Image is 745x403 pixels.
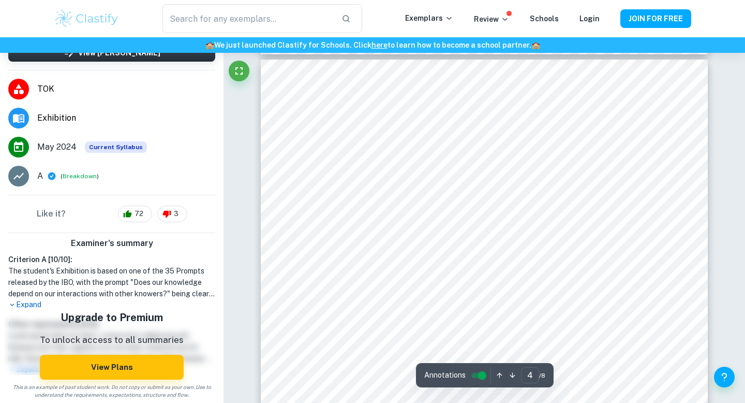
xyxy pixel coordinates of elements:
button: View [PERSON_NAME] [8,44,215,62]
button: Help and Feedback [714,367,735,387]
p: A [37,170,43,182]
p: Expand [8,299,215,310]
span: 3 [168,209,184,219]
h5: Upgrade to Premium [40,310,184,325]
p: Review [474,13,509,25]
span: Annotations [424,370,466,381]
button: Fullscreen [229,61,249,81]
button: View Plans [40,355,184,380]
button: Breakdown [63,171,97,181]
div: 3 [157,206,187,222]
p: To unlock access to all summaries [40,334,184,347]
h6: View [PERSON_NAME] [78,47,160,59]
div: 72 [118,206,152,222]
span: ( ) [61,171,99,181]
h6: We just launched Clastify for Schools. Click to learn how to become a school partner. [2,39,743,51]
button: JOIN FOR FREE [620,9,691,28]
span: Current Syllabus [85,141,147,153]
span: Exhibition [37,112,215,124]
h6: Examiner's summary [4,237,219,250]
h6: Like it? [37,208,66,220]
a: here [371,41,388,49]
span: This is an example of past student work. Do not copy or submit as your own. Use to understand the... [4,383,219,399]
span: / 8 [539,371,545,380]
span: TOK [37,83,215,95]
div: This exemplar is based on the current syllabus. Feel free to refer to it for inspiration/ideas wh... [85,141,147,153]
a: Schools [530,15,559,23]
span: 🏫 [531,41,540,49]
input: Search for any exemplars... [162,4,333,33]
span: May 2024 [37,141,77,153]
h6: Criterion A [ 10 / 10 ]: [8,254,215,265]
p: Exemplars [405,12,453,24]
a: Login [579,15,600,23]
span: 72 [129,209,149,219]
img: Clastify logo [54,8,120,29]
span: 🏫 [205,41,214,49]
h1: The student's Exhibition is based on one of the 35 Prompts released by the IBO, with the prompt "... [8,265,215,299]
